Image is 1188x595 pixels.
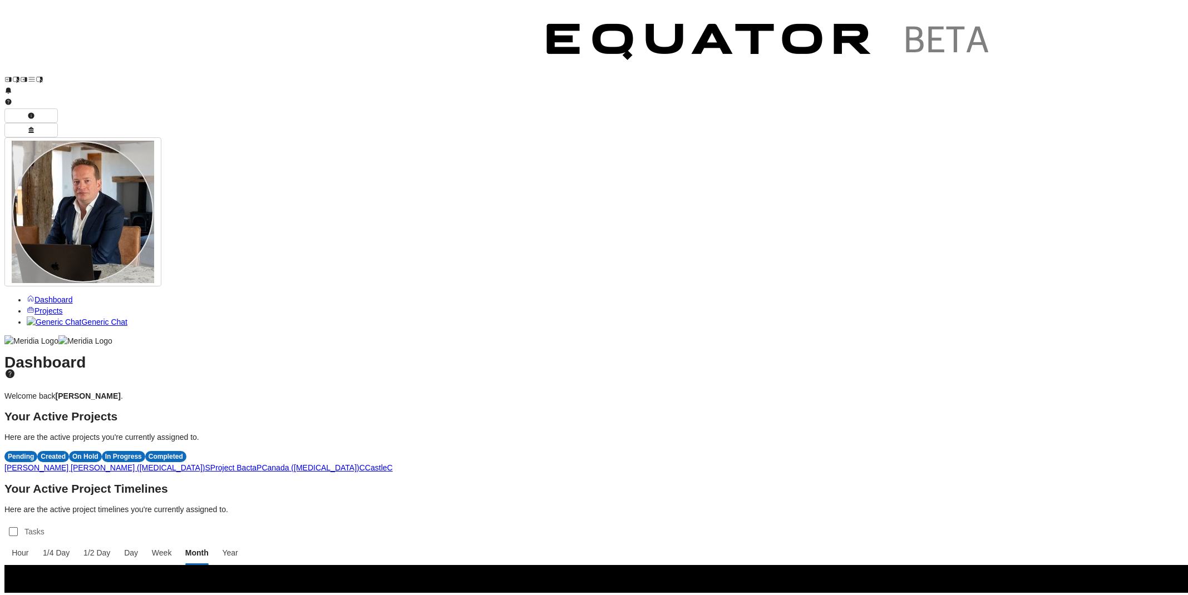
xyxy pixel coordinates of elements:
[4,483,1184,494] h2: Your Active Project Timelines
[43,4,528,83] img: Customer Logo
[56,391,121,400] strong: [PERSON_NAME]
[10,547,31,558] span: Hour
[257,463,262,472] span: P
[34,306,63,315] span: Projects
[123,547,140,558] span: Day
[27,318,127,326] a: Generic ChatGeneric Chat
[145,451,186,462] div: Completed
[58,335,112,346] img: Meridia Logo
[22,522,49,542] label: Tasks
[81,318,127,326] span: Generic Chat
[88,580,105,589] text: June
[12,141,154,283] img: Profile Icon
[82,547,112,558] span: 1/2 Day
[221,547,240,558] span: Year
[184,547,210,558] span: Month
[37,451,69,462] div: Created
[171,571,189,579] text: 2025
[27,316,81,328] img: Generic Chat
[1090,580,1126,589] text: December
[102,451,145,462] div: In Progress
[4,335,58,346] img: Meridia Logo
[4,357,1184,380] h1: Dashboard
[756,580,783,589] text: October
[27,306,63,315] a: Projects
[27,295,73,304] a: Dashboard
[34,295,73,304] span: Dashboard
[422,580,446,589] text: August
[359,463,365,472] span: C
[589,580,627,589] text: September
[4,411,1184,422] h2: Your Active Projects
[4,432,1184,443] p: Here are the active projects you're currently assigned to.
[210,463,262,472] a: Project BactaP
[4,451,37,462] div: Pending
[365,463,393,472] a: CastleC
[150,547,172,558] span: Week
[205,463,210,472] span: S
[923,580,959,589] text: November
[4,463,210,472] a: [PERSON_NAME] [PERSON_NAME] ([MEDICAL_DATA])S
[4,390,1184,401] p: Welcome back .
[255,580,269,589] text: July
[69,451,102,462] div: On Hold
[262,463,364,472] a: Canada ([MEDICAL_DATA])C
[387,463,393,472] span: C
[42,547,71,558] span: 1/4 Day
[4,504,1184,515] p: Here are the active project timelines you're currently assigned to.
[528,4,1012,83] img: Customer Logo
